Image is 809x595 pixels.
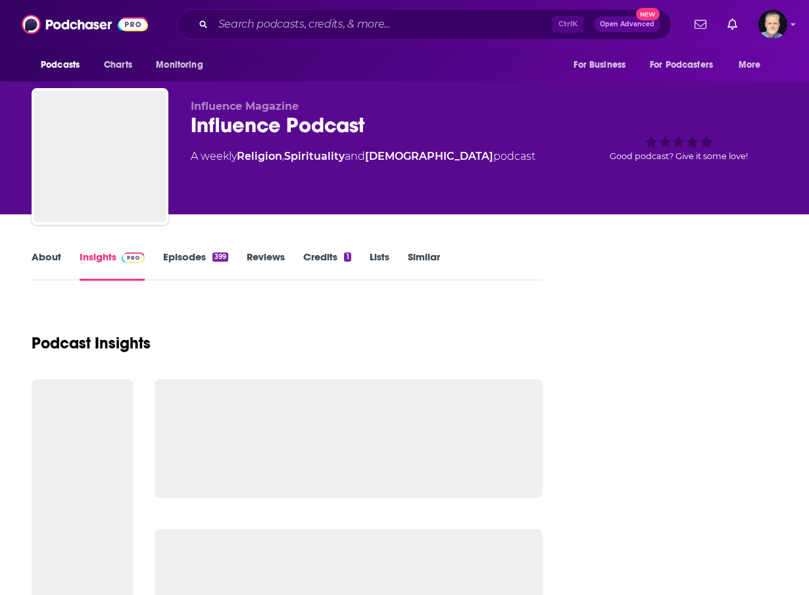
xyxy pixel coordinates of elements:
span: Good podcast? Give it some love! [610,151,748,161]
a: Charts [95,53,140,78]
input: Search podcasts, credits, & more... [213,14,552,35]
a: Episodes399 [163,250,228,281]
button: Show profile menu [758,10,787,39]
span: Ctrl K [552,16,583,33]
a: About [32,250,61,281]
a: InsightsPodchaser Pro [80,250,145,281]
a: Credits1 [303,250,351,281]
div: A weekly podcast [191,149,535,164]
span: Podcasts [41,56,80,74]
div: 1 [344,252,351,262]
a: Lists [370,250,389,281]
img: Podchaser Pro [122,252,145,263]
button: open menu [729,53,777,78]
h1: Podcast Insights [32,333,151,353]
button: open menu [32,53,97,78]
a: Show notifications dropdown [689,13,712,36]
span: Influence Magazine [191,100,299,112]
a: Religion [237,150,282,162]
a: Similar [408,250,440,281]
div: 399 [212,252,228,262]
div: Search podcasts, credits, & more... [177,9,672,39]
a: Spirituality [284,150,345,162]
button: Open AdvancedNew [594,16,660,32]
span: More [739,56,761,74]
img: Podchaser - Follow, Share and Rate Podcasts [22,12,148,37]
div: Good podcast? Give it some love! [580,100,777,181]
span: For Podcasters [650,56,713,74]
span: , [282,150,284,162]
button: open menu [641,53,732,78]
a: [DEMOGRAPHIC_DATA] [365,150,493,162]
a: Reviews [247,250,285,281]
button: open menu [147,53,220,78]
span: Open Advanced [600,21,654,28]
span: and [345,150,365,162]
span: Monitoring [156,56,203,74]
img: User Profile [758,10,787,39]
a: Show notifications dropdown [722,13,743,36]
span: Logged in as JonesLiterary [758,10,787,39]
button: open menu [564,53,642,78]
span: For Business [574,56,625,74]
span: Charts [104,56,132,74]
span: New [636,8,660,20]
